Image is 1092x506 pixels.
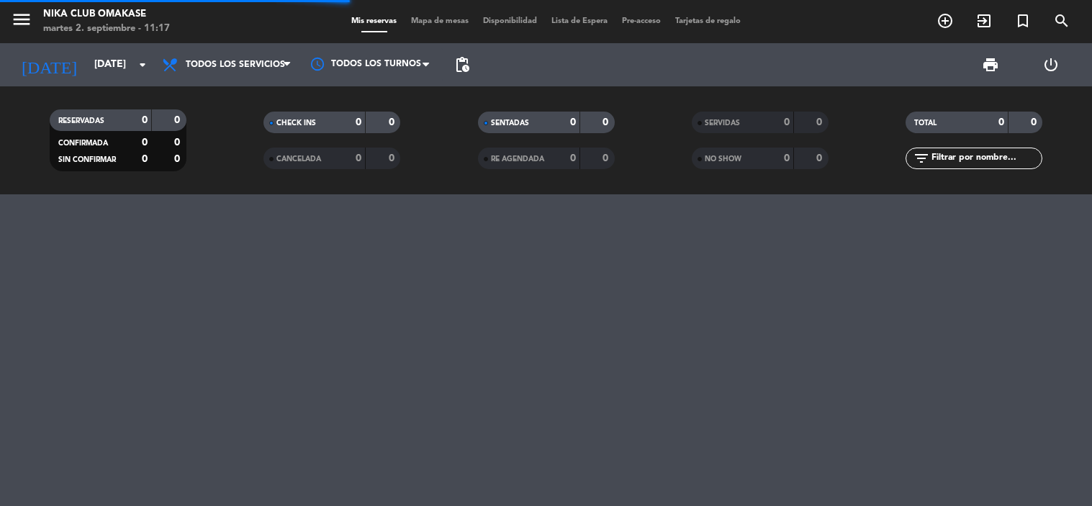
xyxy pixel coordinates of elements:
[937,12,954,30] i: add_circle_outline
[43,22,170,36] div: martes 2. septiembre - 11:17
[389,153,397,163] strong: 0
[491,155,544,163] span: RE AGENDADA
[668,17,748,25] span: Tarjetas de regalo
[1053,12,1070,30] i: search
[134,56,151,73] i: arrow_drop_down
[544,17,615,25] span: Lista de Espera
[705,155,741,163] span: NO SHOW
[570,153,576,163] strong: 0
[1014,12,1032,30] i: turned_in_not
[816,117,825,127] strong: 0
[982,56,999,73] span: print
[344,17,404,25] span: Mis reservas
[186,60,285,70] span: Todos los servicios
[58,156,116,163] span: SIN CONFIRMAR
[705,119,740,127] span: SERVIDAS
[914,119,937,127] span: TOTAL
[276,155,321,163] span: CANCELADA
[913,150,930,167] i: filter_list
[1042,56,1060,73] i: power_settings_new
[356,153,361,163] strong: 0
[142,137,148,148] strong: 0
[615,17,668,25] span: Pre-acceso
[174,115,183,125] strong: 0
[570,117,576,127] strong: 0
[454,56,471,73] span: pending_actions
[491,119,529,127] span: SENTADAS
[58,140,108,147] span: CONFIRMADA
[174,154,183,164] strong: 0
[11,9,32,30] i: menu
[389,117,397,127] strong: 0
[1031,117,1039,127] strong: 0
[11,9,32,35] button: menu
[1021,43,1081,86] div: LOG OUT
[784,117,790,127] strong: 0
[174,137,183,148] strong: 0
[356,117,361,127] strong: 0
[930,150,1042,166] input: Filtrar por nombre...
[58,117,104,125] span: RESERVADAS
[476,17,544,25] span: Disponibilidad
[11,49,87,81] i: [DATE]
[603,153,611,163] strong: 0
[404,17,476,25] span: Mapa de mesas
[998,117,1004,127] strong: 0
[784,153,790,163] strong: 0
[142,115,148,125] strong: 0
[816,153,825,163] strong: 0
[43,7,170,22] div: Nika Club Omakase
[603,117,611,127] strong: 0
[975,12,993,30] i: exit_to_app
[142,154,148,164] strong: 0
[276,119,316,127] span: CHECK INS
